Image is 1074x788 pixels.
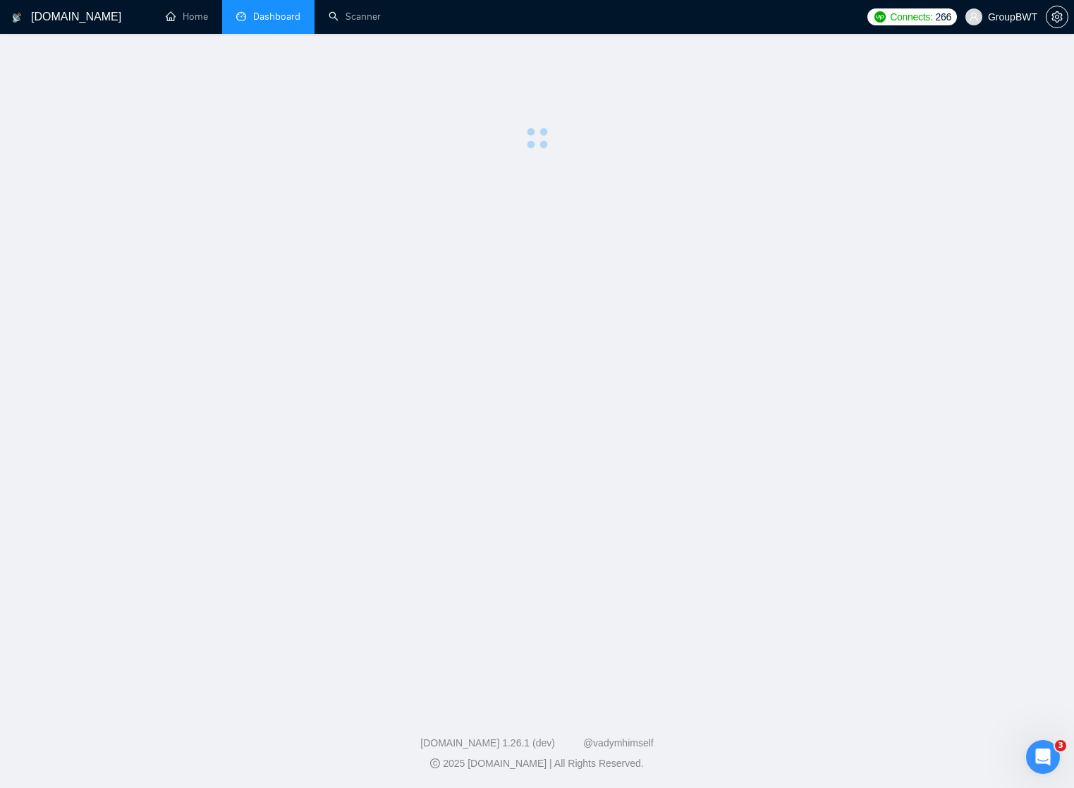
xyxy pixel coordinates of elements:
a: @vadymhimself [583,737,654,749]
span: 266 [936,9,951,25]
img: upwork-logo.png [874,11,886,23]
span: user [969,12,979,22]
a: [DOMAIN_NAME] 1.26.1 (dev) [420,737,555,749]
span: copyright [430,758,440,768]
span: dashboard [236,11,246,21]
span: 3 [1055,740,1066,751]
span: Connects: [890,9,932,25]
a: homeHome [166,11,208,23]
button: setting [1046,6,1068,28]
img: logo [12,6,22,29]
iframe: Intercom live chat [1026,740,1060,774]
a: searchScanner [329,11,381,23]
span: Dashboard [253,11,300,23]
div: 2025 [DOMAIN_NAME] | All Rights Reserved. [11,756,1063,771]
a: setting [1046,11,1068,23]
